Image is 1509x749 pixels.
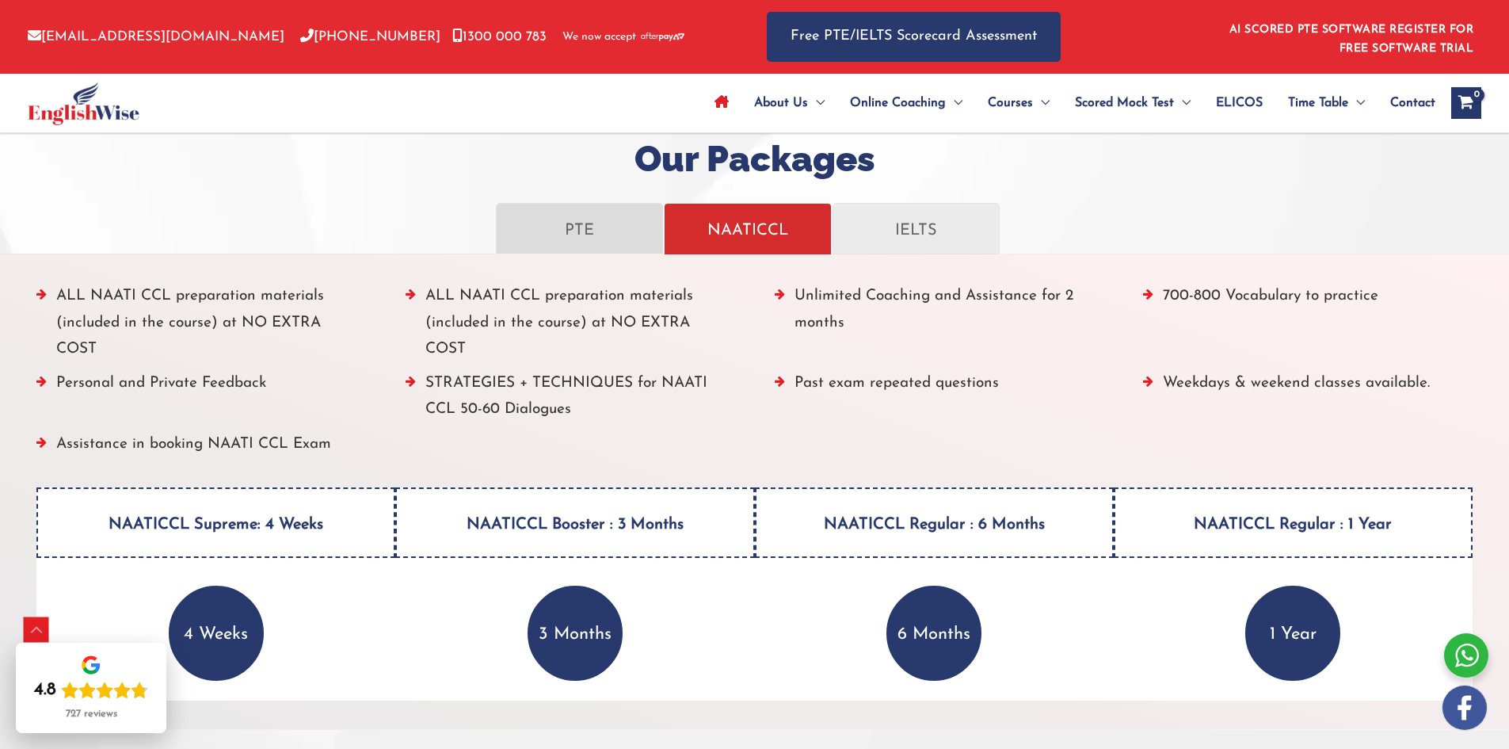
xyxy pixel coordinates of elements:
a: View Shopping Cart, empty [1451,87,1481,119]
li: Past exam repeated questions [775,370,1104,431]
a: Online CoachingMenu Toggle [837,75,975,131]
div: 727 reviews [66,708,117,720]
h4: NAATICCL Regular : 1 Year [1114,487,1473,558]
a: Time TableMenu Toggle [1275,75,1378,131]
p: PTE [513,215,646,243]
p: IELTS [849,215,983,243]
p: 3 Months [528,586,623,681]
img: Afterpay-Logo [641,32,684,41]
span: Menu Toggle [946,75,962,131]
li: ALL NAATI CCL preparation materials (included in the course) at NO EXTRA COST [406,283,735,370]
a: [PHONE_NUMBER] [300,30,440,44]
div: 4.8 [34,679,56,701]
li: STRATEGIES + TECHNIQUES for NAATI CCL 50-60 Dialogues [406,370,735,431]
a: ELICOS [1203,75,1275,131]
h4: NAATICCL Booster : 3 Months [395,487,754,558]
span: Menu Toggle [1174,75,1191,131]
a: AI SCORED PTE SOFTWARE REGISTER FOR FREE SOFTWARE TRIAL [1229,24,1474,55]
nav: Site Navigation: Main Menu [702,75,1435,131]
div: Rating: 4.8 out of 5 [34,679,148,701]
p: 4 Weeks [169,586,264,681]
li: Personal and Private Feedback [36,370,366,431]
span: Menu Toggle [1348,75,1365,131]
a: About UsMenu Toggle [741,75,837,131]
li: 700-800 Vocabulary to practice [1143,283,1473,370]
p: 1 Year [1245,586,1340,681]
a: Free PTE/IELTS Scorecard Assessment [767,12,1061,62]
li: Weekdays & weekend classes available. [1143,370,1473,431]
a: [EMAIL_ADDRESS][DOMAIN_NAME] [28,30,284,44]
p: NAATICCL [680,215,814,243]
a: CoursesMenu Toggle [975,75,1062,131]
li: Assistance in booking NAATI CCL Exam [36,431,366,465]
aside: Header Widget 1 [1220,11,1481,63]
span: Scored Mock Test [1075,75,1174,131]
span: Online Coaching [850,75,946,131]
li: ALL NAATI CCL preparation materials (included in the course) at NO EXTRA COST [36,283,366,370]
span: We now accept [562,29,636,45]
img: white-facebook.png [1442,686,1487,730]
h4: NAATICCL Regular : 6 Months [755,487,1114,558]
span: ELICOS [1216,75,1263,131]
a: Contact [1378,75,1435,131]
h4: NAATICCL Supreme: 4 Weeks [36,487,395,558]
span: Contact [1390,75,1435,131]
span: Courses [988,75,1033,131]
span: Menu Toggle [1033,75,1050,131]
span: About Us [754,75,808,131]
span: Time Table [1288,75,1348,131]
p: 6 Months [886,586,981,681]
img: cropped-ew-logo [28,82,139,125]
a: Scored Mock TestMenu Toggle [1062,75,1203,131]
span: Menu Toggle [808,75,825,131]
li: Unlimited Coaching and Assistance for 2 months [775,283,1104,370]
a: 1300 000 783 [452,30,547,44]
